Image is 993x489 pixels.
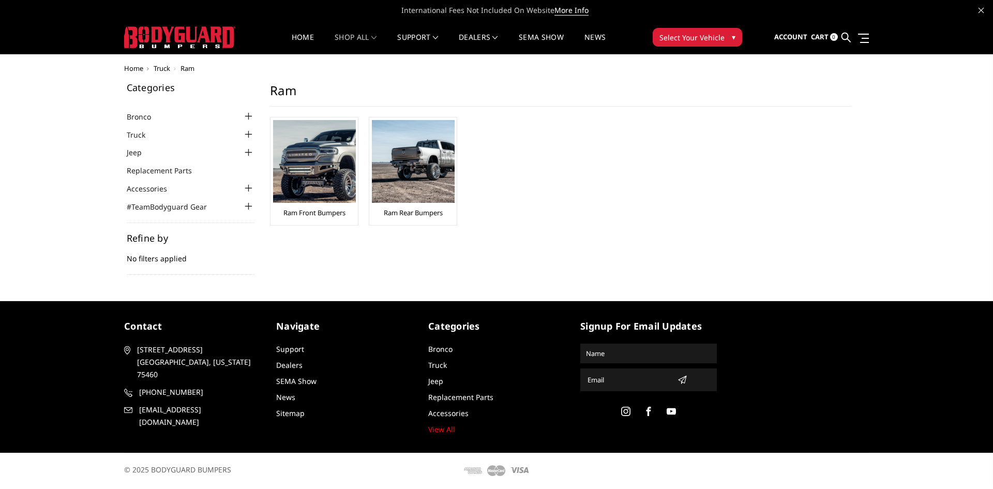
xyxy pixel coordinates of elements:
[830,33,838,41] span: 0
[124,386,261,398] a: [PHONE_NUMBER]
[428,344,453,354] a: Bronco
[127,233,255,275] div: No filters applied
[584,34,606,54] a: News
[335,34,377,54] a: shop all
[276,408,305,418] a: Sitemap
[124,465,231,475] span: © 2025 BODYGUARD BUMPERS
[127,129,158,140] a: Truck
[583,372,673,388] input: Email
[428,319,565,333] h5: Categories
[127,233,255,243] h5: Refine by
[276,360,303,370] a: Dealers
[384,208,443,217] a: Ram Rear Bumpers
[127,147,155,158] a: Jeep
[124,319,261,333] h5: contact
[139,404,259,428] span: [EMAIL_ADDRESS][DOMAIN_NAME]
[270,83,851,107] h1: Ram
[180,64,194,73] span: Ram
[154,64,170,73] a: Truck
[811,32,829,41] span: Cart
[137,344,257,381] span: [STREET_ADDRESS] [GEOGRAPHIC_DATA], [US_STATE] 75460
[276,344,304,354] a: Support
[124,64,143,73] a: Home
[127,111,164,122] a: Bronco
[127,183,180,194] a: Accessories
[283,208,345,217] a: Ram Front Bumpers
[124,26,235,48] img: BODYGUARD BUMPERS
[519,34,564,54] a: SEMA Show
[428,424,455,434] a: View All
[428,408,469,418] a: Accessories
[276,376,317,386] a: SEMA Show
[580,319,717,333] h5: signup for email updates
[276,392,295,402] a: News
[459,34,498,54] a: Dealers
[428,392,493,402] a: Replacement Parts
[428,376,443,386] a: Jeep
[127,165,205,176] a: Replacement Parts
[397,34,438,54] a: Support
[659,32,725,43] span: Select Your Vehicle
[292,34,314,54] a: Home
[127,201,220,212] a: #TeamBodyguard Gear
[428,360,447,370] a: Truck
[811,23,838,51] a: Cart 0
[124,404,261,428] a: [EMAIL_ADDRESS][DOMAIN_NAME]
[139,386,259,398] span: [PHONE_NUMBER]
[774,32,807,41] span: Account
[127,83,255,92] h5: Categories
[582,345,715,362] input: Name
[276,319,413,333] h5: Navigate
[774,23,807,51] a: Account
[941,439,993,489] iframe: Chat Widget
[732,32,735,42] span: ▾
[653,28,742,47] button: Select Your Vehicle
[554,5,589,16] a: More Info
